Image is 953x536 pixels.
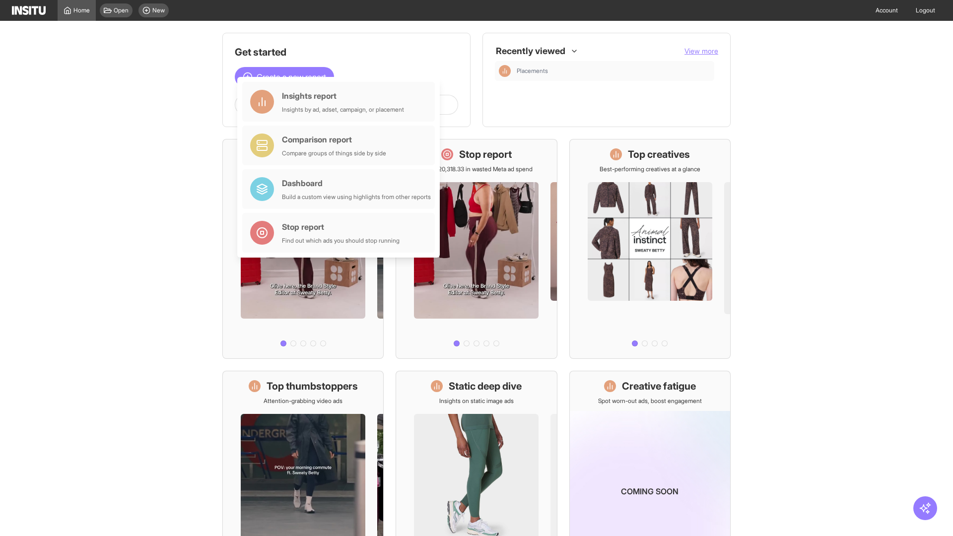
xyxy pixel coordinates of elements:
[517,67,710,75] span: Placements
[235,45,458,59] h1: Get started
[420,165,533,173] p: Save £20,318.33 in wasted Meta ad spend
[222,139,384,359] a: What's live nowSee all active ads instantly
[114,6,129,14] span: Open
[459,147,512,161] h1: Stop report
[684,47,718,55] span: View more
[73,6,90,14] span: Home
[12,6,46,15] img: Logo
[267,379,358,393] h1: Top thumbstoppers
[282,106,404,114] div: Insights by ad, adset, campaign, or placement
[282,193,431,201] div: Build a custom view using highlights from other reports
[684,46,718,56] button: View more
[282,237,400,245] div: Find out which ads you should stop running
[396,139,557,359] a: Stop reportSave £20,318.33 in wasted Meta ad spend
[439,397,514,405] p: Insights on static image ads
[264,397,342,405] p: Attention-grabbing video ads
[282,134,386,145] div: Comparison report
[282,90,404,102] div: Insights report
[449,379,522,393] h1: Static deep dive
[569,139,731,359] a: Top creativesBest-performing creatives at a glance
[600,165,700,173] p: Best-performing creatives at a glance
[257,71,326,83] span: Create a new report
[282,221,400,233] div: Stop report
[282,177,431,189] div: Dashboard
[628,147,690,161] h1: Top creatives
[499,65,511,77] div: Insights
[282,149,386,157] div: Compare groups of things side by side
[235,67,334,87] button: Create a new report
[517,67,548,75] span: Placements
[152,6,165,14] span: New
